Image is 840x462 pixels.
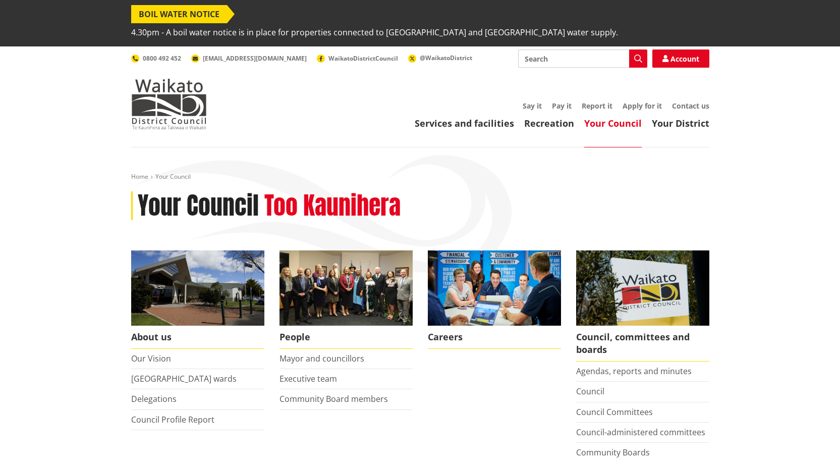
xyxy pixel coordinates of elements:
a: Your Council [584,117,642,129]
span: People [279,326,413,349]
img: WDC Building 0015 [131,250,264,326]
a: WDC Building 0015 About us [131,250,264,349]
a: Mayor and councillors [279,353,364,364]
span: @WaikatoDistrict [420,54,472,62]
span: 4.30pm - A boil water notice is in place for properties connected to [GEOGRAPHIC_DATA] and [GEOGR... [131,23,618,41]
a: Community Boards [576,447,650,458]
span: WaikatoDistrictCouncil [328,54,398,63]
a: Council Profile Report [131,414,214,425]
input: Search input [518,49,647,68]
a: Say it [523,101,542,111]
a: Pay it [552,101,572,111]
h1: Your Council [138,191,259,221]
a: Your District [652,117,709,129]
a: Recreation [524,117,574,129]
img: Office staff in meeting - Career page [428,250,561,326]
nav: breadcrumb [131,173,709,181]
a: Waikato-District-Council-sign Council, committees and boards [576,250,709,362]
img: Waikato District Council - Te Kaunihera aa Takiwaa o Waikato [131,79,207,129]
span: BOIL WATER NOTICE [131,5,227,23]
a: Account [652,49,709,68]
a: 2022 Council People [279,250,413,349]
a: Home [131,172,148,181]
span: About us [131,326,264,349]
a: @WaikatoDistrict [408,54,472,62]
a: Services and facilities [415,117,514,129]
span: [EMAIL_ADDRESS][DOMAIN_NAME] [203,54,307,63]
a: WaikatoDistrictCouncil [317,54,398,63]
a: Council Committees [576,406,653,418]
a: Apply for it [623,101,662,111]
a: Contact us [672,101,709,111]
a: Council-administered committees [576,427,705,438]
span: Council, committees and boards [576,326,709,362]
a: [GEOGRAPHIC_DATA] wards [131,373,237,384]
span: 0800 492 452 [143,54,181,63]
a: Our Vision [131,353,171,364]
span: Careers [428,326,561,349]
a: Executive team [279,373,337,384]
a: Agendas, reports and minutes [576,366,692,377]
h2: Too Kaunihera [264,191,401,221]
img: 2022 Council [279,250,413,326]
span: Your Council [155,172,191,181]
a: Community Board members [279,393,388,404]
a: 0800 492 452 [131,54,181,63]
a: [EMAIL_ADDRESS][DOMAIN_NAME] [191,54,307,63]
a: Careers [428,250,561,349]
a: Report it [582,101,612,111]
img: Waikato-District-Council-sign [576,250,709,326]
a: Council [576,386,604,397]
a: Delegations [131,393,177,404]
